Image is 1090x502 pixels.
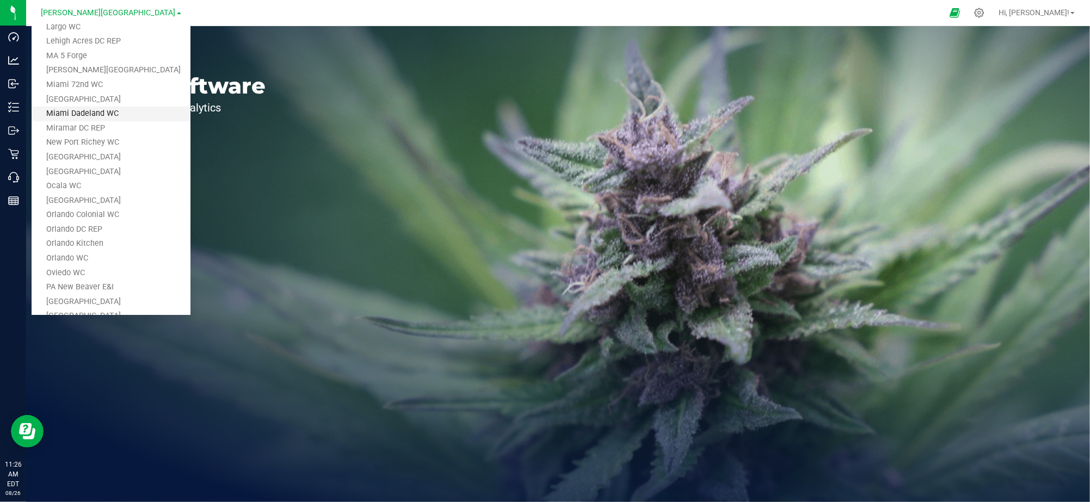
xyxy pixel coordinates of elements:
inline-svg: Analytics [8,55,19,66]
a: Orlando Kitchen [32,237,190,251]
inline-svg: Inbound [8,78,19,89]
span: Open Ecommerce Menu [943,2,967,23]
inline-svg: Inventory [8,102,19,113]
span: Hi, [PERSON_NAME]! [999,8,1069,17]
inline-svg: Outbound [8,125,19,136]
a: PA New Beaver E&I [32,280,190,295]
a: MA 5 Forge [32,49,190,64]
a: Oviedo WC [32,266,190,281]
inline-svg: Reports [8,195,19,206]
inline-svg: Retail [8,148,19,159]
a: Largo WC [32,20,190,35]
a: Orlando Colonial WC [32,208,190,222]
a: Miami 72nd WC [32,78,190,92]
a: Orlando DC REP [32,222,190,237]
p: 11:26 AM EDT [5,460,21,489]
inline-svg: Dashboard [8,32,19,42]
a: [GEOGRAPHIC_DATA] [32,295,190,309]
a: [GEOGRAPHIC_DATA] [32,309,190,324]
a: [GEOGRAPHIC_DATA] [32,194,190,208]
iframe: Resource center [11,415,44,448]
div: Manage settings [972,8,986,18]
a: Miami Dadeland WC [32,107,190,121]
a: [GEOGRAPHIC_DATA] [32,150,190,165]
a: Lehigh Acres DC REP [32,34,190,49]
a: [PERSON_NAME][GEOGRAPHIC_DATA] [32,63,190,78]
a: [GEOGRAPHIC_DATA] [32,92,190,107]
p: 08/26 [5,489,21,497]
a: Miramar DC REP [32,121,190,136]
a: Orlando WC [32,251,190,266]
a: [GEOGRAPHIC_DATA] [32,165,190,179]
a: New Port Richey WC [32,135,190,150]
inline-svg: Call Center [8,172,19,183]
a: Ocala WC [32,179,190,194]
span: [PERSON_NAME][GEOGRAPHIC_DATA] [41,8,176,17]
